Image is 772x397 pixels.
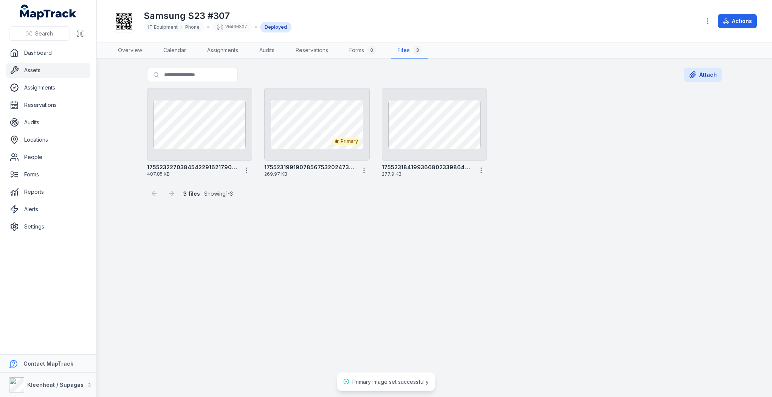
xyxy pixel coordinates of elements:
[183,190,200,197] strong: 3 files
[6,63,90,78] a: Assets
[382,171,473,177] span: 277.9 KB
[112,43,148,59] a: Overview
[6,184,90,199] a: Reports
[6,219,90,234] a: Settings
[144,10,291,22] h1: Samsung S23 #307
[413,46,422,55] div: 3
[147,164,238,171] strong: 17552322703845422916217903748431
[6,97,90,113] a: Reservations
[253,43,281,59] a: Audits
[264,171,355,177] span: 269.97 KB
[6,45,90,60] a: Dashboard
[148,24,178,30] span: IT Equipment
[382,164,473,171] strong: 17552318419936680233986493941126
[260,22,291,32] div: Deployed
[27,382,84,388] strong: Kleenheat / Supagas
[332,137,360,145] div: Primary
[212,22,252,32] div: VNA00307
[6,115,90,130] a: Audits
[343,43,382,59] a: Forms0
[367,46,376,55] div: 0
[6,202,90,217] a: Alerts
[391,43,428,59] a: Files3
[6,132,90,147] a: Locations
[264,164,355,171] strong: 17552319919078567532024733385922
[6,80,90,95] a: Assignments
[201,43,244,59] a: Assignments
[147,171,238,177] span: 407.85 KB
[23,360,73,367] strong: Contact MapTrack
[183,190,233,197] span: · Showing 1 - 3
[718,14,757,28] button: Actions
[9,26,70,41] button: Search
[684,68,722,82] button: Attach
[352,378,429,385] span: Primary image set successfully
[35,30,53,37] span: Search
[290,43,334,59] a: Reservations
[20,5,77,20] a: MapTrack
[157,43,192,59] a: Calendar
[6,150,90,165] a: People
[185,24,200,30] span: Phone
[6,167,90,182] a: Forms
